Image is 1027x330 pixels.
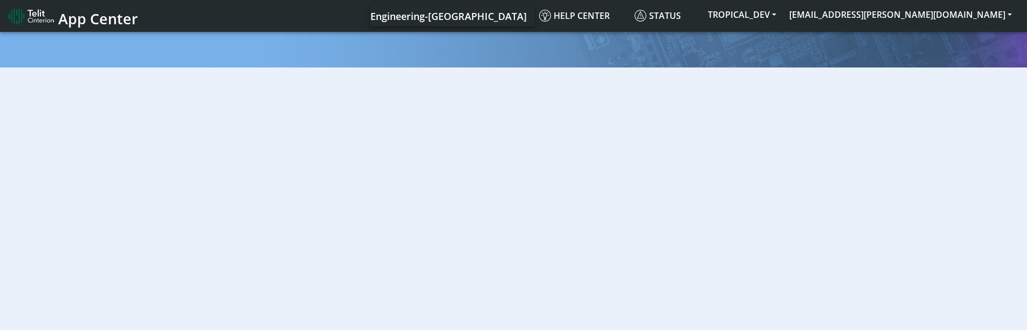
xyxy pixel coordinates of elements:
span: Engineering-[GEOGRAPHIC_DATA] [370,10,527,23]
a: Help center [535,5,630,26]
img: logo-telit-cinterion-gw-new.png [9,8,54,25]
button: TROPICAL_DEV [701,5,783,24]
span: Help center [539,10,610,22]
img: knowledge.svg [539,10,551,22]
button: [EMAIL_ADDRESS][PERSON_NAME][DOMAIN_NAME] [783,5,1018,24]
a: Status [630,5,701,26]
a: App Center [9,4,136,28]
span: Status [635,10,681,22]
a: Your current platform instance [370,5,526,26]
span: App Center [58,9,138,29]
img: status.svg [635,10,646,22]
